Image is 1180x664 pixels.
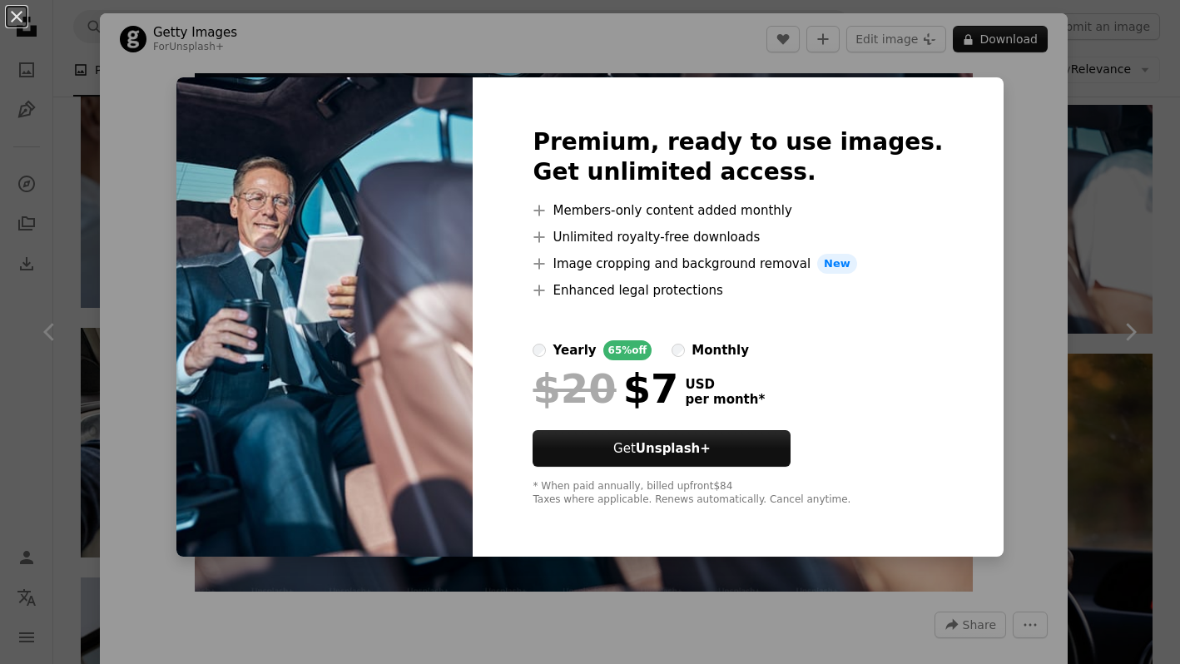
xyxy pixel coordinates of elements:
span: New [817,254,857,274]
div: * When paid annually, billed upfront $84 Taxes where applicable. Renews automatically. Cancel any... [533,480,943,507]
div: $7 [533,367,678,410]
li: Image cropping and background removal [533,254,943,274]
span: USD [685,377,765,392]
div: yearly [553,340,596,360]
input: monthly [672,344,685,357]
li: Unlimited royalty-free downloads [533,227,943,247]
h2: Premium, ready to use images. Get unlimited access. [533,127,943,187]
img: premium_photo-1661577060999-89eb89f0f6c5 [176,77,473,557]
div: 65% off [603,340,652,360]
div: monthly [692,340,749,360]
button: GetUnsplash+ [533,430,791,467]
li: Members-only content added monthly [533,201,943,221]
strong: Unsplash+ [636,441,711,456]
input: yearly65%off [533,344,546,357]
span: $20 [533,367,616,410]
li: Enhanced legal protections [533,280,943,300]
span: per month * [685,392,765,407]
